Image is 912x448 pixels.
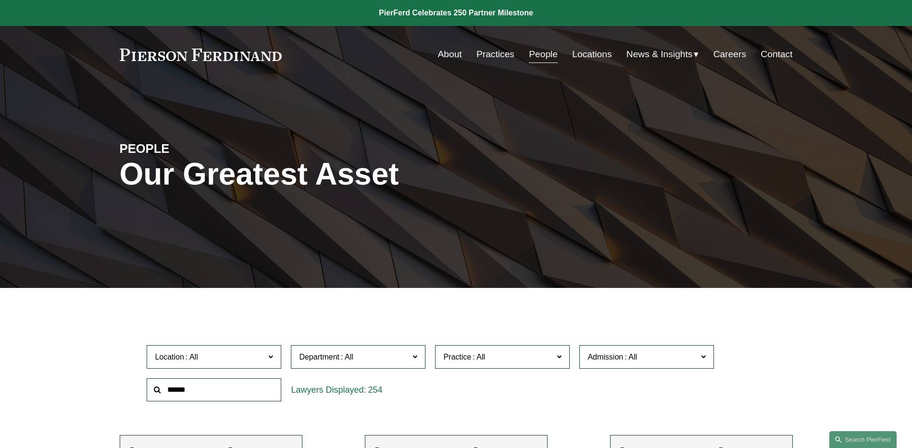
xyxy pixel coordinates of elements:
[120,157,568,192] h1: Our Greatest Asset
[587,353,623,361] span: Admission
[476,45,514,63] a: Practices
[443,353,471,361] span: Practice
[761,45,792,63] a: Contact
[829,431,897,448] a: Search this site
[120,141,288,156] h4: PEOPLE
[155,353,184,361] span: Location
[572,45,612,63] a: Locations
[529,45,558,63] a: People
[713,45,746,63] a: Careers
[626,46,693,63] span: News & Insights
[438,45,462,63] a: About
[299,353,339,361] span: Department
[626,45,699,63] a: folder dropdown
[368,385,382,395] span: 254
